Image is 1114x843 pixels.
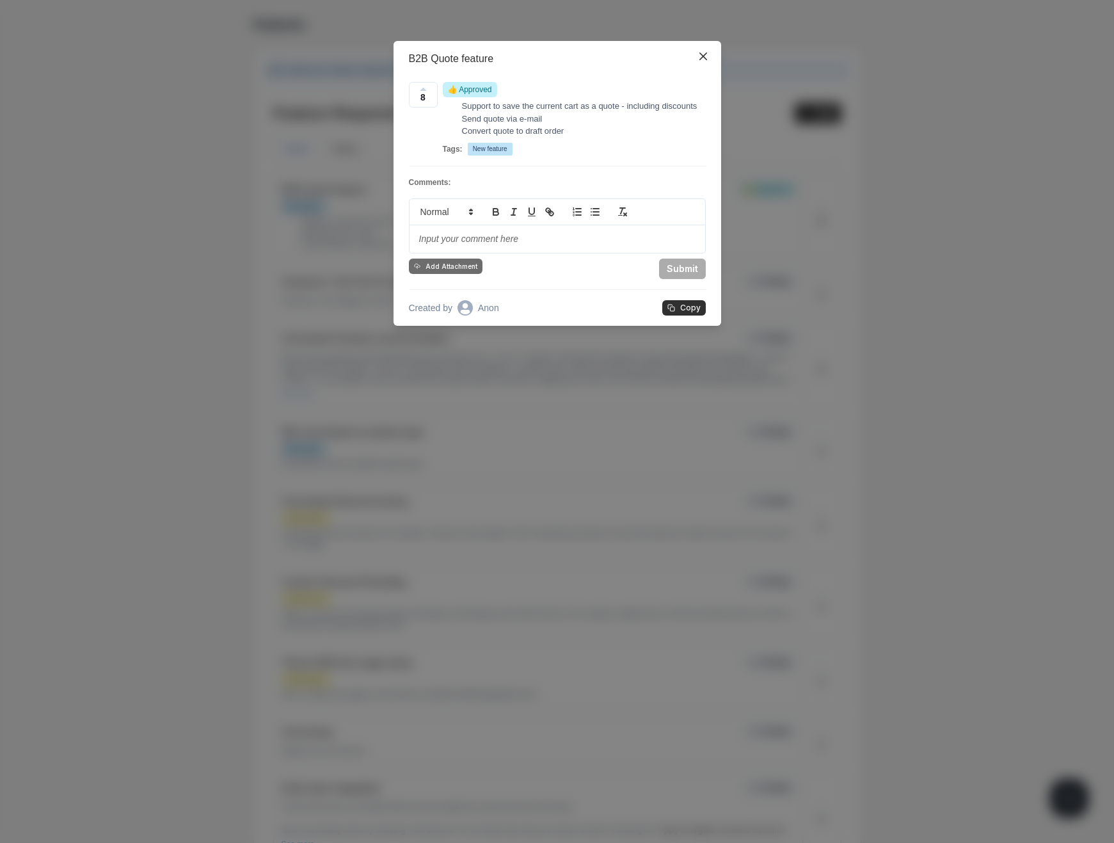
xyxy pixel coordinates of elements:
button: Close [693,46,713,67]
svg: avatar [458,300,473,316]
p: Created by [409,301,452,315]
button: Submit [659,259,706,279]
p: Comments: [409,177,706,188]
p: Copy [680,303,701,312]
p: Anon [478,301,499,315]
button: Add Attachment [409,259,482,274]
span: New feature [468,143,513,156]
li: Send quote via e-mail [462,113,706,125]
li: Support to save the current cart as a quote - including discounts [462,100,706,113]
p: 8 [420,91,426,104]
li: Convert quote to draft order [462,125,706,138]
button: copy-guid-URL [662,300,706,316]
span: 👍 Approved [448,85,492,94]
p: B2B Quote feature [409,51,494,67]
p: Tags: [443,143,463,155]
